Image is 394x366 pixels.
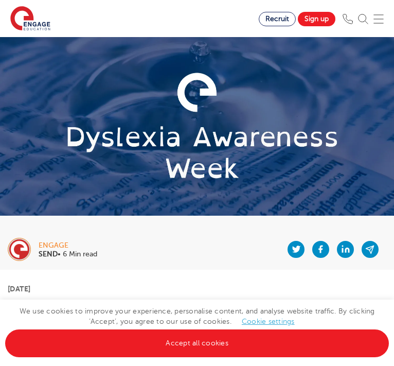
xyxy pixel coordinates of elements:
span: We use cookies to improve your experience, personalise content, and analyse website traffic. By c... [5,307,389,347]
img: Phone [343,14,353,24]
a: Recruit [259,12,296,26]
a: Accept all cookies [5,329,389,357]
img: Search [358,14,368,24]
img: Engage Education [10,6,50,32]
p: • 6 Min read [39,251,97,258]
div: engage [39,242,97,249]
img: Mobile Menu [373,14,384,24]
b: SEND [39,250,58,258]
span: Recruit [265,15,289,23]
a: Cookie settings [242,318,295,325]
a: Sign up [298,12,335,26]
p: [DATE] [8,285,386,292]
